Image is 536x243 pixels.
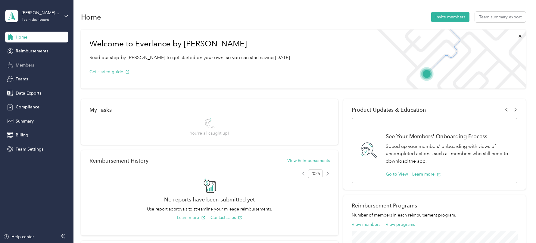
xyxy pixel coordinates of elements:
[475,12,526,22] button: Team summary export
[89,39,291,49] h1: Welcome to Everlance by [PERSON_NAME]
[16,146,43,152] span: Team Settings
[352,212,517,218] p: Number of members in each reimbursement program.
[16,132,28,138] span: Billing
[386,171,408,177] button: Go to View
[3,234,34,240] button: Help center
[287,157,330,164] button: View Reimbursements
[16,48,48,54] span: Reimbursements
[81,14,101,20] h1: Home
[89,69,129,75] button: Get started guide
[352,202,517,209] h2: Reimbursement Programs
[502,209,536,243] iframe: Everlance-gr Chat Button Frame
[210,214,242,221] button: Contact sales
[16,104,39,110] span: Compliance
[16,62,34,68] span: Members
[177,214,205,221] button: Learn more
[412,171,441,177] button: Learn more
[22,18,49,22] div: Team dashboard
[386,221,415,228] button: View programs
[308,169,323,178] span: 2025
[431,12,469,22] button: Invite members
[89,196,330,203] h2: No reports have been submitted yet
[352,221,380,228] button: View members
[16,34,27,40] span: Home
[22,10,59,16] div: [PERSON_NAME] Premium Products
[16,90,41,96] span: Data Exports
[89,107,330,113] div: My Tasks
[371,30,525,89] img: Welcome to everlance
[386,133,510,139] h1: See Your Members' Onboarding Process
[16,76,28,82] span: Teams
[89,54,291,61] p: Read our step-by-[PERSON_NAME] to get started on your own, so you can start saving [DATE].
[16,118,34,124] span: Summary
[386,143,510,165] p: Speed up your members' onboarding with views of uncompleted actions, such as members who still ne...
[89,206,330,212] p: Use report approvals to streamline your mileage reimbursements.
[352,107,426,113] span: Product Updates & Education
[190,130,229,136] span: You’re all caught up!
[89,157,148,164] h2: Reimbursement History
